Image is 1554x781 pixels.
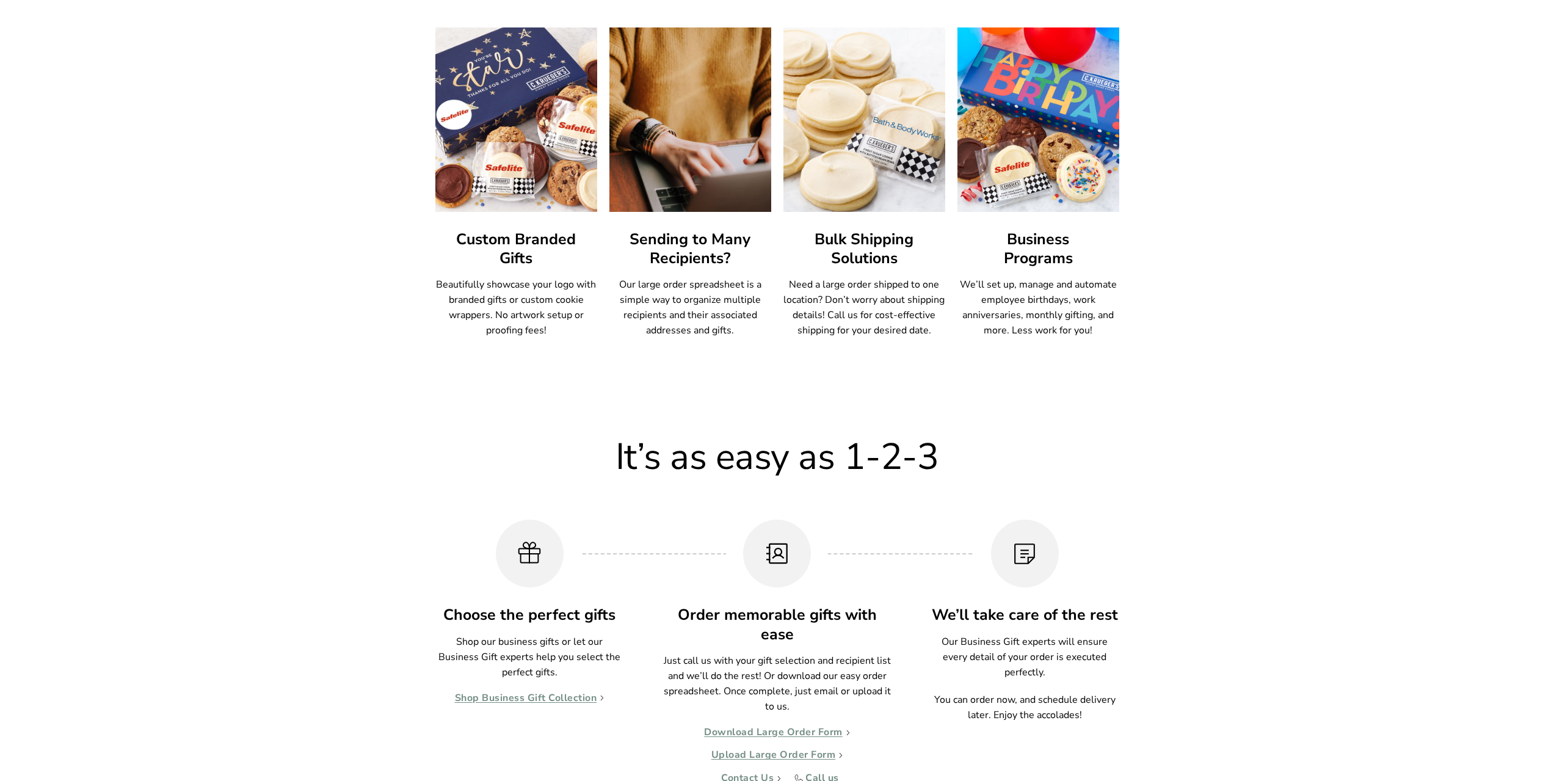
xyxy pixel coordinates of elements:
img: Order memorable gifts with ease [763,540,791,568]
a: Download Large Order Form [704,727,850,739]
h3: We’ll take care of the rest [931,606,1119,625]
p: Shop our business gifts or let our Business Gift experts help you select the perfect gifts. [435,634,624,680]
h3: Sending to Many Recipients? [609,230,771,268]
a: Shop Business Gift Collection [455,692,605,705]
h3: Bulk Shipping Solutions [783,230,945,268]
h3: Order memorable gifts with ease [663,606,891,644]
p: Beautifully showcase your logo with branded gifts or custom cookie wrappers. No artwork setup or ... [435,277,597,338]
h3: Business Programs [957,230,1119,268]
img: Business Programs [957,27,1119,212]
img: Choose the perfect gifts [515,540,543,568]
p: We’ll set up, manage and automate employee birthdays, work anniversaries, monthly gifting, and mo... [957,277,1119,338]
img: Custom Branded Gifts [427,18,605,221]
p: Just call us with your gift selection and recipient list and we’ll do the rest! Or download our e... [663,653,891,714]
h3: Choose the perfect gifts [435,606,624,625]
p: You can order now, and schedule delivery later. Enjoy the accolades! [931,692,1119,723]
h3: Custom Branded Gifts [435,230,597,268]
img: Sending to Many Recipients? [609,27,771,212]
p: Our large order spreadsheet is a simple way to organize multiple recipients and their associated ... [609,277,771,338]
p: Our Business Gift experts will ensure every detail of your order is executed perfectly. [931,634,1119,680]
h2: It’s as easy as 1-2-3 [435,437,1119,477]
p: Need a large order shipped to one location? Don’t worry about shipping details! Call us for cost-... [783,277,945,338]
img: We’ll take care of the rest [1011,540,1039,568]
a: Upload Large Order Form [711,749,843,761]
img: Bulk Shipping Solutions [783,27,945,212]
